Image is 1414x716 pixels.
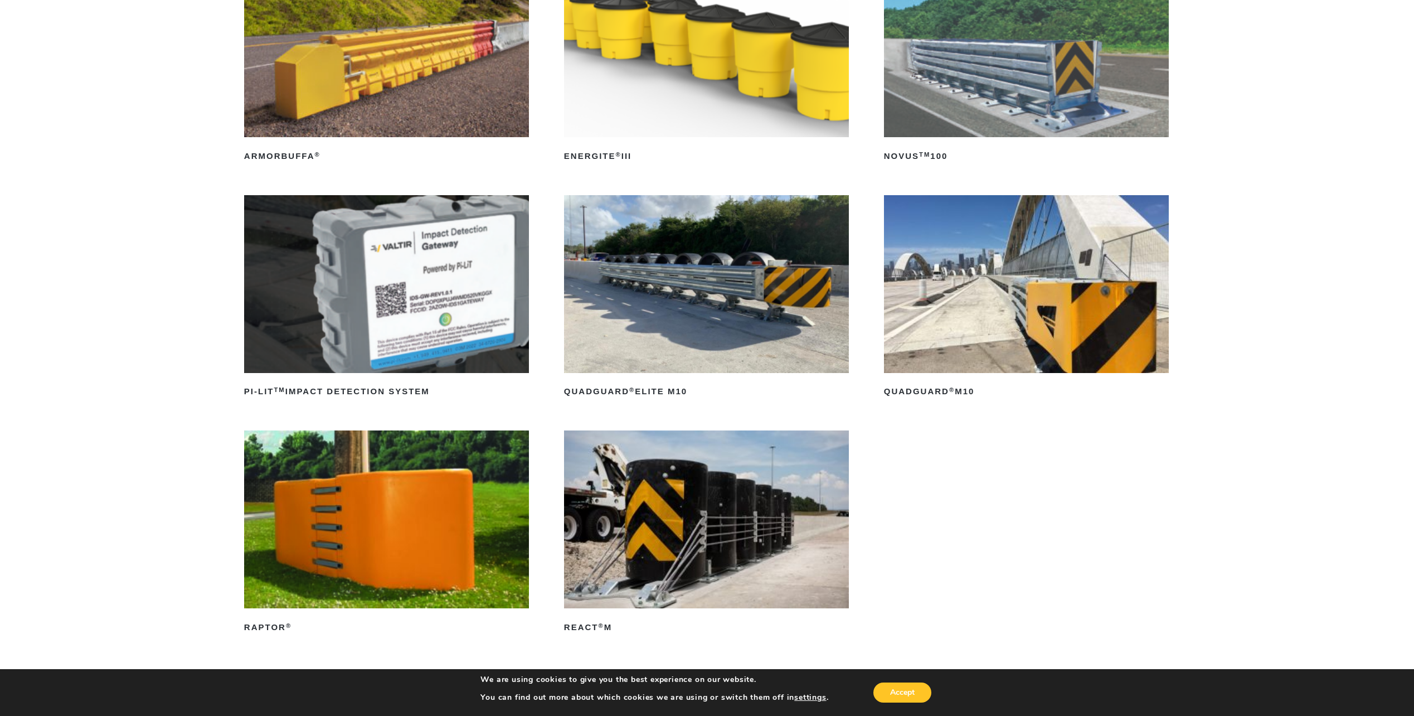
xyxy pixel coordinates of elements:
[480,693,828,703] p: You can find out more about which cookies we are using or switch them off in .
[314,151,320,158] sup: ®
[244,430,529,636] a: RAPTOR®
[949,386,955,393] sup: ®
[564,383,849,401] h2: QuadGuard Elite M10
[884,195,1169,401] a: QuadGuard®M10
[873,683,931,703] button: Accept
[274,386,285,393] sup: TM
[919,151,930,158] sup: TM
[244,195,529,401] a: PI-LITTMImpact Detection System
[564,195,849,401] a: QuadGuard®Elite M10
[244,383,529,401] h2: PI-LIT Impact Detection System
[286,622,291,629] sup: ®
[629,386,635,393] sup: ®
[564,147,849,165] h2: ENERGITE III
[564,618,849,636] h2: REACT M
[480,675,828,685] p: We are using cookies to give you the best experience on our website.
[884,383,1169,401] h2: QuadGuard M10
[244,618,529,636] h2: RAPTOR
[615,151,621,158] sup: ®
[794,693,826,703] button: settings
[884,147,1169,165] h2: NOVUS 100
[564,430,849,636] a: REACT®M
[244,147,529,165] h2: ArmorBuffa
[598,622,604,629] sup: ®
